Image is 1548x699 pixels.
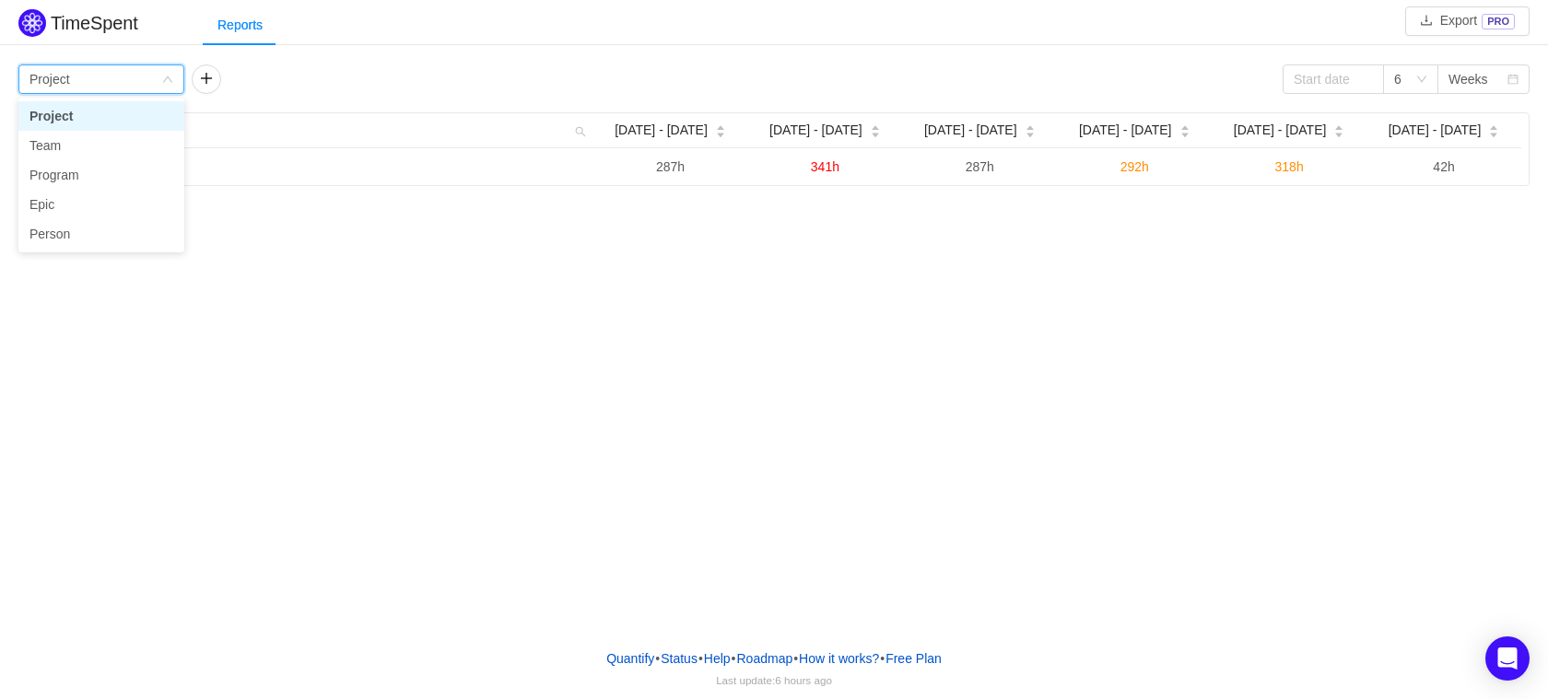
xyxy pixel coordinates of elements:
[1079,121,1172,140] span: [DATE] - [DATE]
[870,123,880,129] i: icon: caret-up
[51,13,138,33] h2: TimeSpent
[18,101,184,131] li: Project
[769,121,862,140] span: [DATE] - [DATE]
[1283,64,1384,94] input: Start date
[1507,74,1519,87] i: icon: calendar
[1334,130,1344,135] i: icon: caret-down
[192,64,221,94] button: icon: plus
[1025,123,1035,129] i: icon: caret-up
[1179,130,1190,135] i: icon: caret-down
[715,122,726,135] div: Sort
[568,113,593,147] i: icon: search
[615,121,708,140] span: [DATE] - [DATE]
[1394,65,1401,93] div: 6
[18,219,184,249] li: Person
[1025,130,1035,135] i: icon: caret-down
[1433,159,1454,174] span: 42h
[1275,159,1304,174] span: 318h
[715,130,725,135] i: icon: caret-down
[870,130,880,135] i: icon: caret-down
[732,651,736,666] span: •
[1389,121,1482,140] span: [DATE] - [DATE]
[793,651,798,666] span: •
[798,645,880,672] button: How it works?
[18,131,184,160] li: Team
[18,9,46,37] img: Quantify logo
[162,74,173,87] i: icon: down
[1334,123,1344,129] i: icon: caret-up
[1488,122,1499,135] div: Sort
[775,674,832,686] span: 6 hours ago
[1416,74,1427,87] i: icon: down
[870,122,881,135] div: Sort
[716,674,832,686] span: Last update:
[703,645,732,672] a: Help
[1025,122,1036,135] div: Sort
[1485,636,1530,681] div: Open Intercom Messenger
[1234,121,1327,140] span: [DATE] - [DATE]
[715,123,725,129] i: icon: caret-up
[1489,130,1499,135] i: icon: caret-down
[1179,123,1190,129] i: icon: caret-up
[605,645,655,672] a: Quantify
[1489,123,1499,129] i: icon: caret-up
[656,159,685,174] span: 287h
[966,159,994,174] span: 287h
[885,645,943,672] button: Free Plan
[203,5,277,46] div: Reports
[736,645,794,672] a: Roadmap
[811,159,839,174] span: 341h
[698,651,703,666] span: •
[660,645,698,672] a: Status
[1120,159,1149,174] span: 292h
[924,121,1017,140] span: [DATE] - [DATE]
[655,651,660,666] span: •
[18,160,184,190] li: Program
[880,651,885,666] span: •
[18,190,184,219] li: Epic
[1448,65,1488,93] div: Weeks
[29,65,70,93] div: Project
[1405,6,1530,36] button: icon: downloadExportPRO
[1333,122,1344,135] div: Sort
[1179,122,1190,135] div: Sort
